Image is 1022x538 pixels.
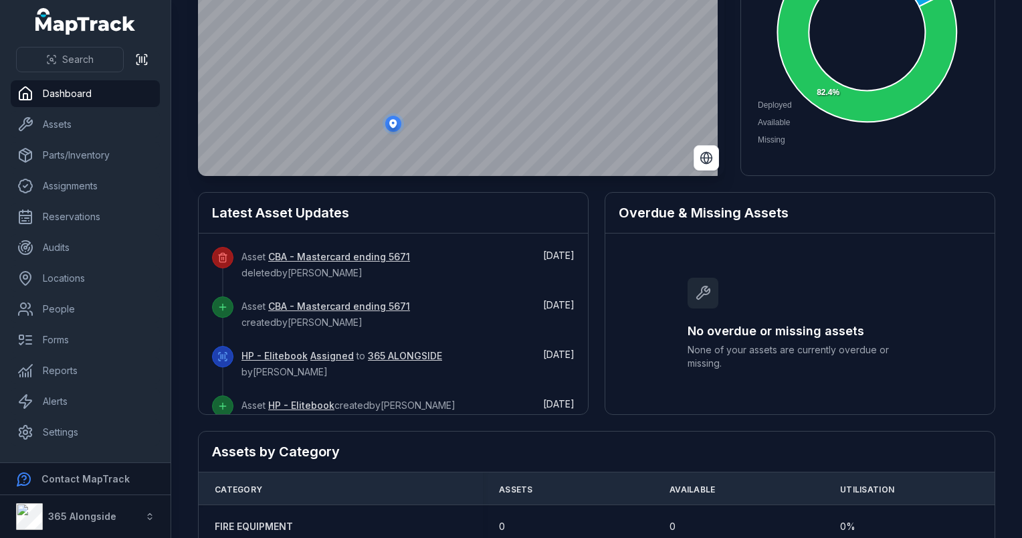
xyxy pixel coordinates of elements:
span: 0 % [840,520,855,533]
a: Locations [11,265,160,292]
button: Search [16,47,124,72]
time: 09/09/2025, 3:09:17 pm [543,250,575,261]
time: 09/09/2025, 12:11:22 pm [543,398,575,410]
a: Assets [11,111,160,138]
span: [DATE] [543,299,575,310]
span: Category [215,484,262,495]
span: Deployed [758,100,792,110]
a: Reservations [11,203,160,230]
h2: Latest Asset Updates [212,203,575,222]
span: Assets [499,484,533,495]
h2: Assets by Category [212,442,981,461]
a: MapTrack [35,8,136,35]
strong: Contact MapTrack [41,473,130,484]
h3: No overdue or missing assets [688,322,912,341]
span: [DATE] [543,250,575,261]
span: [DATE] [543,398,575,410]
a: Reports [11,357,160,384]
span: None of your assets are currently overdue or missing. [688,343,912,370]
a: Dashboard [11,80,160,107]
a: Forms [11,327,160,353]
a: Audits [11,234,160,261]
span: 0 [670,520,676,533]
a: Assignments [11,173,160,199]
span: [DATE] [543,349,575,360]
time: 09/09/2025, 3:08:29 pm [543,299,575,310]
span: 0 [499,520,505,533]
span: Asset deleted by [PERSON_NAME] [241,251,410,278]
a: Assigned [310,349,354,363]
a: Settings [11,419,160,446]
a: FIRE EQUIPMENT [215,520,293,533]
h2: Overdue & Missing Assets [619,203,981,222]
span: Asset created by [PERSON_NAME] [241,399,455,411]
a: HP - Elitebook [268,399,334,412]
a: CBA - Mastercard ending 5671 [268,250,410,264]
span: Utilisation [840,484,894,495]
a: HP - Elitebook [241,349,308,363]
time: 09/09/2025, 12:13:02 pm [543,349,575,360]
span: Asset created by [PERSON_NAME] [241,300,410,328]
span: Missing [758,135,785,145]
span: Search [62,53,94,66]
a: Parts/Inventory [11,142,160,169]
strong: 365 Alongside [48,511,116,522]
a: Alerts [11,388,160,415]
a: CBA - Mastercard ending 5671 [268,300,410,313]
button: Switch to Satellite View [694,145,719,171]
span: Available [670,484,716,495]
span: to by [PERSON_NAME] [241,350,442,377]
span: Available [758,118,790,127]
a: People [11,296,160,323]
a: 365 ALONGSIDE [368,349,442,363]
